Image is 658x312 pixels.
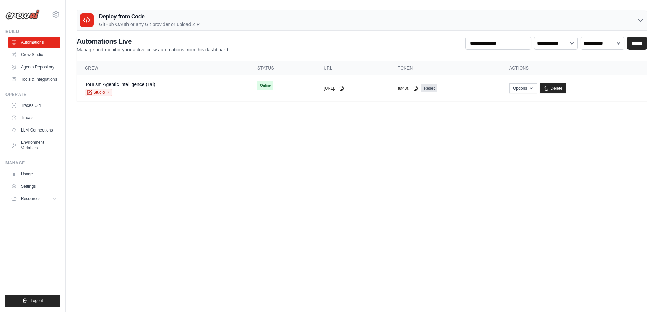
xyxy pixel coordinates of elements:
span: Online [257,81,273,90]
a: Crew Studio [8,49,60,60]
a: Automations [8,37,60,48]
span: Resources [21,196,40,201]
img: Logo [5,9,40,20]
h3: Deploy from Code [99,13,200,21]
p: Manage and monitor your active crew automations from this dashboard. [77,46,229,53]
div: Build [5,29,60,34]
button: Resources [8,193,60,204]
div: Manage [5,160,60,166]
a: LLM Connections [8,125,60,136]
button: Options [509,83,537,93]
a: Environment Variables [8,137,60,153]
th: Token [390,61,501,75]
a: Settings [8,181,60,192]
h2: Automations Live [77,37,229,46]
th: Crew [77,61,249,75]
a: Tools & Integrations [8,74,60,85]
th: Actions [501,61,647,75]
a: Tourism Agentic Intelligence (Tai) [85,82,155,87]
a: Reset [421,84,437,92]
th: URL [315,61,389,75]
a: Traces [8,112,60,123]
div: Operate [5,92,60,97]
p: GitHub OAuth or any Git provider or upload ZIP [99,21,200,28]
span: Logout [31,298,43,303]
a: Delete [540,83,566,93]
a: Traces Old [8,100,60,111]
a: Studio [85,89,112,96]
a: Agents Repository [8,62,60,73]
button: f8f43f... [398,86,418,91]
a: Usage [8,169,60,179]
th: Status [249,61,315,75]
button: Logout [5,295,60,307]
